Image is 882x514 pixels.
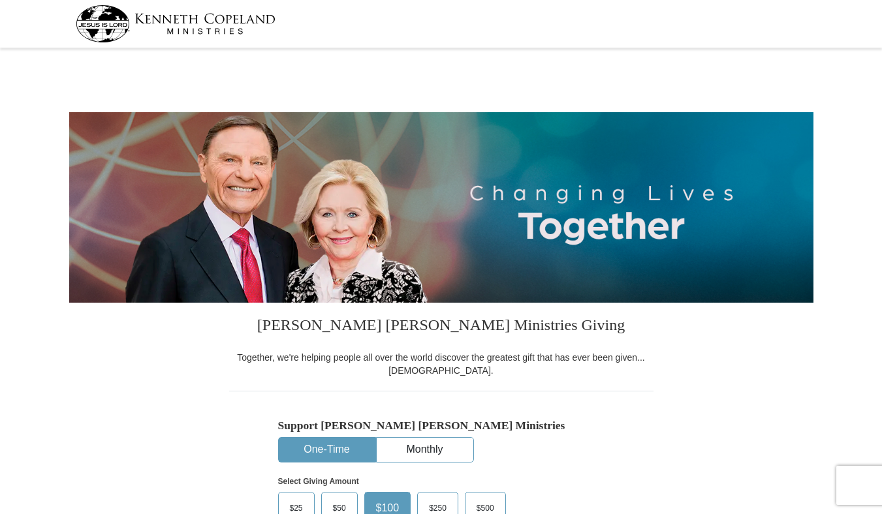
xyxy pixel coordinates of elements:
h3: [PERSON_NAME] [PERSON_NAME] Ministries Giving [229,303,654,351]
button: Monthly [377,438,473,462]
img: kcm-header-logo.svg [76,5,276,42]
h5: Support [PERSON_NAME] [PERSON_NAME] Ministries [278,419,605,432]
div: Together, we're helping people all over the world discover the greatest gift that has ever been g... [229,351,654,377]
button: One-Time [279,438,375,462]
strong: Select Giving Amount [278,477,359,486]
